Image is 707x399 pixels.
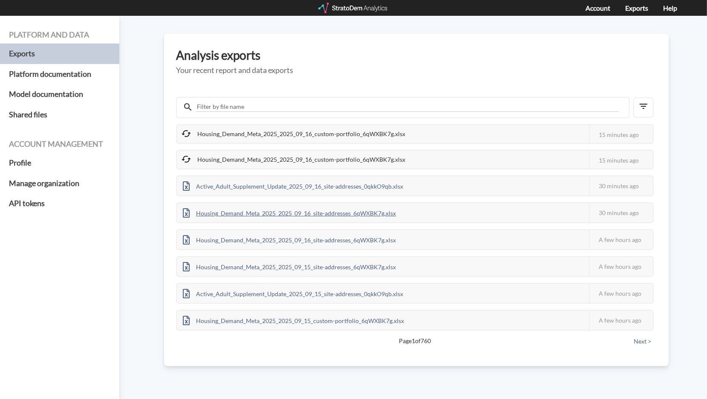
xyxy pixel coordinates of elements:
div: A few hours ago [589,311,653,330]
div: A few hours ago [589,230,653,249]
a: Manage organization [9,173,110,194]
a: Housing_Demand_Meta_2025_2025_09_16_site-addresses_6qWXBK7g.xlsx [177,235,402,242]
div: A few hours ago [589,257,653,276]
a: Active_Adult_Supplement_Update_2025_09_16_site-addresses_0qkkO9qb.xlsx [177,181,409,189]
div: Housing_Demand_Meta_2025_2025_09_16_site-addresses_6qWXBK7g.xlsx [177,203,402,222]
div: 15 minutes ago [589,125,653,144]
div: 15 minutes ago [589,151,653,170]
div: Housing_Demand_Meta_2025_2025_09_15_site-addresses_6qWXBK7g.xlsx [177,257,402,276]
a: Platform documentation [9,64,110,84]
div: Housing_Demand_Meta_2025_2025_09_16_custom-portfolio_6qWXBK7g.xlsx [177,125,411,143]
a: Housing_Demand_Meta_2025_2025_09_16_site-addresses_6qWXBK7g.xlsx [177,208,402,216]
div: 30 minutes ago [589,203,653,222]
h4: Platform and data [9,31,110,39]
a: Help [663,4,677,12]
div: 30 minutes ago [589,176,653,195]
a: Account [586,4,610,12]
a: API tokens [9,193,110,214]
div: Active_Adult_Supplement_Update_2025_09_15_site-addresses_0qkkO9qb.xlsx [177,284,409,303]
a: Housing_Demand_Meta_2025_2025_09_15_custom-portfolio_6qWXBK7g.xlsx [177,316,410,323]
h4: Account management [9,140,110,149]
a: Exports [9,44,110,64]
a: Shared files [9,105,110,125]
a: Profile [9,153,110,173]
a: Housing_Demand_Meta_2025_2025_09_15_site-addresses_6qWXBK7g.xlsx [177,262,402,269]
button: Next > [631,337,654,346]
div: Active_Adult_Supplement_Update_2025_09_16_site-addresses_0qkkO9qb.xlsx [177,176,409,195]
h5: Your recent report and data exports [176,66,657,75]
h3: Analysis exports [176,49,657,62]
div: Housing_Demand_Meta_2025_2025_09_16_custom-portfolio_6qWXBK7g.xlsx [177,151,411,169]
a: Model documentation [9,84,110,105]
div: Housing_Demand_Meta_2025_2025_09_16_site-addresses_6qWXBK7g.xlsx [177,230,402,249]
div: A few hours ago [589,284,653,303]
a: Exports [625,4,648,12]
div: Housing_Demand_Meta_2025_2025_09_15_custom-portfolio_6qWXBK7g.xlsx [177,311,410,330]
a: Active_Adult_Supplement_Update_2025_09_15_site-addresses_0qkkO9qb.xlsx [177,289,409,296]
span: Page 1 of 760 [206,337,624,345]
input: Filter by file name [196,102,618,112]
